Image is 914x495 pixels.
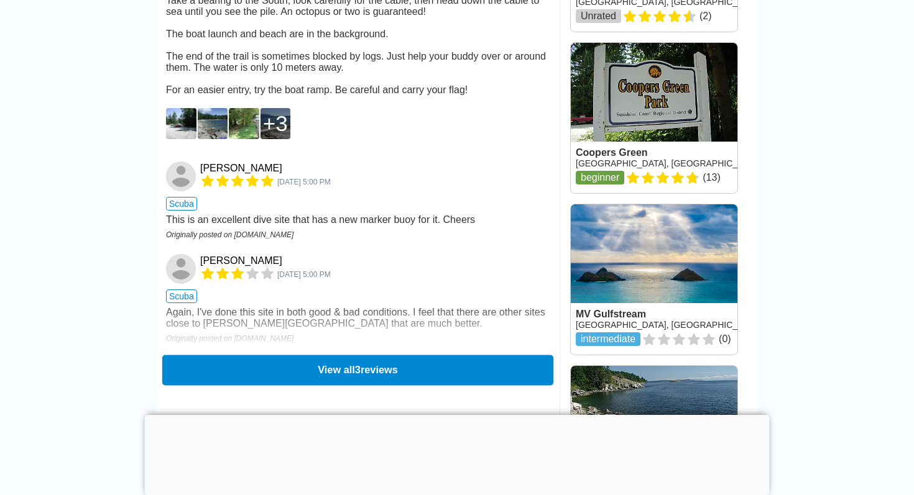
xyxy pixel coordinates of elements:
span: 2585 [277,270,331,279]
div: Again, I've done this site in both good & bad conditions. I feel that there are other sites close... [166,307,550,329]
div: Originally posted on [DOMAIN_NAME] [166,334,550,343]
button: View all3reviews [162,355,553,385]
img: d009635.jpg [198,108,228,139]
img: Diver Derek [166,161,196,191]
div: This is an excellent dive site that has a new marker buoy for it. Cheers [166,214,550,225]
span: scuba [166,289,197,303]
img: D009633.JPG [166,108,196,139]
iframe: Advertisement [145,415,770,492]
a: Hal Ross [166,254,198,284]
span: 2396 [277,178,331,186]
a: [PERSON_NAME] [200,255,282,266]
span: scuba [166,197,197,211]
a: [GEOGRAPHIC_DATA], [GEOGRAPHIC_DATA], [GEOGRAPHIC_DATA] [576,320,857,330]
div: 3 [263,111,288,136]
div: Originally posted on [DOMAIN_NAME] [166,230,550,239]
a: [PERSON_NAME] [200,163,282,174]
a: Diver Derek [166,161,198,191]
img: D009634.JPG [229,108,259,139]
img: Hal Ross [166,254,196,284]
